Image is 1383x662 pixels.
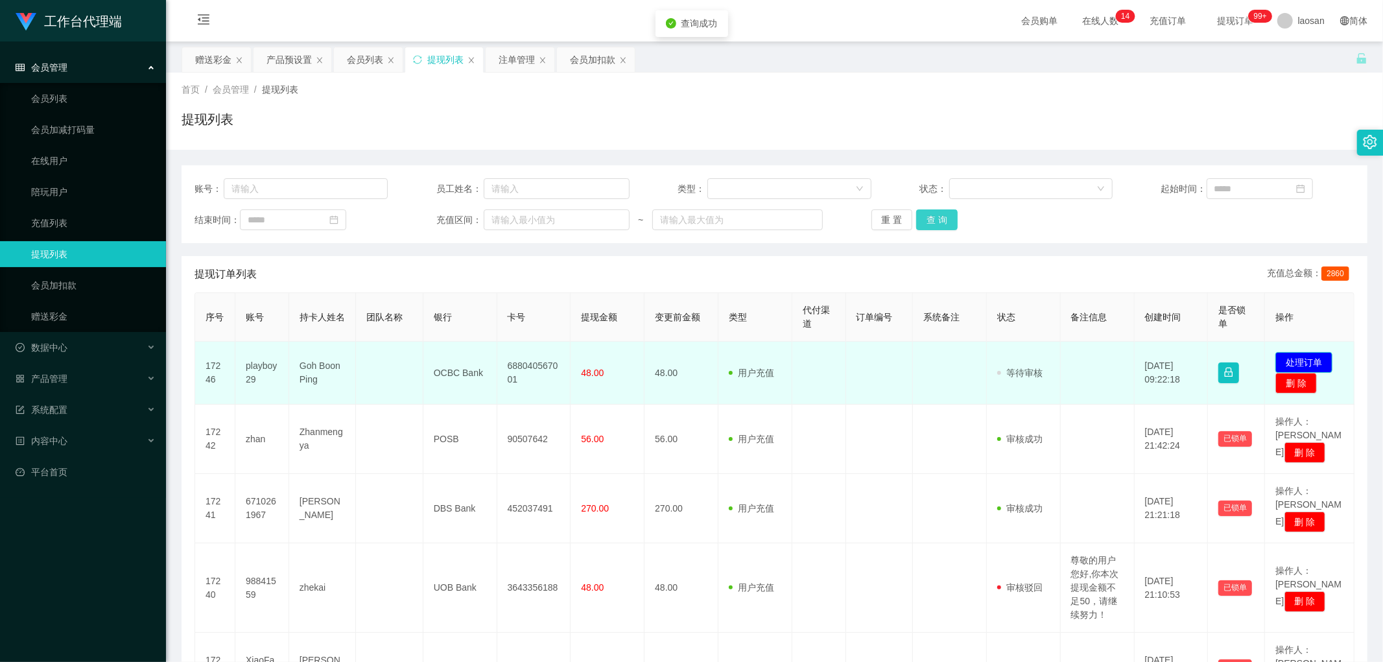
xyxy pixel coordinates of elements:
[205,84,207,95] span: /
[413,55,422,64] i: 图标: sync
[206,312,224,322] span: 序号
[31,272,156,298] a: 会员加扣款
[997,368,1043,378] span: 等待审核
[729,368,774,378] span: 用户充值
[729,312,747,322] span: 类型
[499,47,535,72] div: 注单管理
[1296,184,1305,193] i: 图标: calendar
[195,266,257,282] span: 提现订单列表
[423,405,497,474] td: POSB
[1275,373,1317,394] button: 删 除
[436,182,484,196] span: 员工姓名：
[1275,312,1294,322] span: 操作
[570,47,615,72] div: 会员加扣款
[16,459,156,485] a: 图标: dashboard平台首页
[224,178,388,199] input: 请输入
[16,436,25,445] i: 图标: profile
[644,342,718,405] td: 48.00
[1144,16,1193,25] span: 充值订单
[423,342,497,405] td: OCBC Bank
[182,110,233,129] h1: 提现列表
[619,56,627,64] i: 图标: close
[1249,10,1272,23] sup: 966
[1135,342,1209,405] td: [DATE] 09:22:18
[1145,312,1181,322] span: 创建时间
[44,1,122,42] h1: 工作台代理端
[1121,10,1126,23] p: 1
[581,503,609,514] span: 270.00
[195,182,224,196] span: 账号：
[1135,474,1209,543] td: [DATE] 21:21:18
[235,56,243,64] i: 图标: close
[254,84,257,95] span: /
[581,582,604,593] span: 48.00
[729,503,774,514] span: 用户充值
[581,434,604,444] span: 56.00
[387,56,395,64] i: 图标: close
[16,343,25,352] i: 图标: check-circle-o
[652,209,823,230] input: 请输入最大值为
[678,182,707,196] span: 类型：
[1126,10,1130,23] p: 4
[182,1,226,42] i: 图标: menu-fold
[16,374,25,383] i: 图标: appstore-o
[235,474,289,543] td: 6710261967
[195,405,235,474] td: 17242
[16,63,25,72] i: 图标: table
[300,312,345,322] span: 持卡人姓名
[1218,501,1252,516] button: 已锁单
[1321,266,1349,281] span: 2860
[16,342,67,353] span: 数据中心
[1284,591,1326,612] button: 删 除
[16,405,67,415] span: 系统配置
[427,47,464,72] div: 提现列表
[16,405,25,414] i: 图标: form
[871,209,913,230] button: 重 置
[497,474,571,543] td: 452037491
[213,84,249,95] span: 会员管理
[235,405,289,474] td: zhan
[1135,405,1209,474] td: [DATE] 21:42:24
[1218,431,1252,447] button: 已锁单
[423,543,497,633] td: UOB Bank
[497,342,571,405] td: 688040567001
[235,342,289,405] td: playboy29
[803,305,830,329] span: 代付渠道
[316,56,324,64] i: 图标: close
[919,182,949,196] span: 状态：
[681,18,718,29] span: 查询成功
[195,213,240,227] span: 结束时间：
[655,312,700,322] span: 变更前金额
[1076,16,1126,25] span: 在线人数
[630,213,652,227] span: ~
[1061,543,1135,633] td: 尊敬的用户您好,你本次提现金额不足50，请继续努力！
[997,503,1043,514] span: 审核成功
[347,47,383,72] div: 会员列表
[366,312,403,322] span: 团队名称
[31,179,156,205] a: 陪玩用户
[1275,565,1342,607] span: 操作人：[PERSON_NAME]
[31,148,156,174] a: 在线用户
[729,582,774,593] span: 用户充值
[1097,185,1105,194] i: 图标: down
[262,84,298,95] span: 提现列表
[916,209,958,230] button: 查 询
[16,436,67,446] span: 内容中心
[1284,442,1326,463] button: 删 除
[31,241,156,267] a: 提现列表
[266,47,312,72] div: 产品预设置
[289,342,356,405] td: Goh Boon Ping
[1116,10,1135,23] sup: 14
[581,312,617,322] span: 提现金额
[1267,266,1354,282] div: 充值总金额：
[235,543,289,633] td: 98841559
[1211,16,1260,25] span: 提现订单
[423,474,497,543] td: DBS Bank
[1275,352,1332,373] button: 处理订单
[195,47,231,72] div: 赠送彩金
[16,16,122,26] a: 工作台代理端
[644,405,718,474] td: 56.00
[729,434,774,444] span: 用户充值
[1356,53,1367,64] i: 图标: unlock
[1161,182,1207,196] span: 起始时间：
